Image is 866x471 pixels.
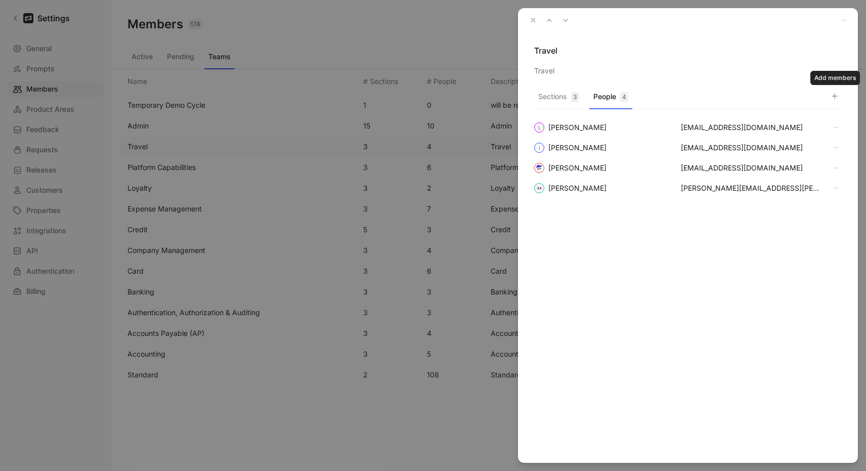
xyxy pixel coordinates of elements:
svg: Ines [535,144,543,152]
div: Add members [810,71,860,85]
text: I [539,145,540,151]
span: [PERSON_NAME] [548,162,607,174]
span: [EMAIL_ADDRESS][DOMAIN_NAME] [681,162,819,174]
button: People [589,90,632,109]
span: [PERSON_NAME] [548,121,607,134]
img: Sylvia [535,184,543,192]
img: Yaovi [535,164,543,172]
span: [EMAIL_ADDRESS][DOMAIN_NAME] [681,121,819,134]
div: 4 [620,92,628,102]
span: [PERSON_NAME] [548,182,607,194]
div: 3 [571,92,579,102]
svg: Lindsey [535,123,543,132]
span: [PERSON_NAME][EMAIL_ADDRESS][PERSON_NAME][DOMAIN_NAME] [681,182,819,194]
text: L [538,125,541,131]
p: Travel [534,65,842,77]
h1: Travel [534,45,842,57]
span: [EMAIL_ADDRESS][DOMAIN_NAME] [681,142,819,154]
button: Sections [534,90,583,109]
span: [PERSON_NAME] [548,142,607,154]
